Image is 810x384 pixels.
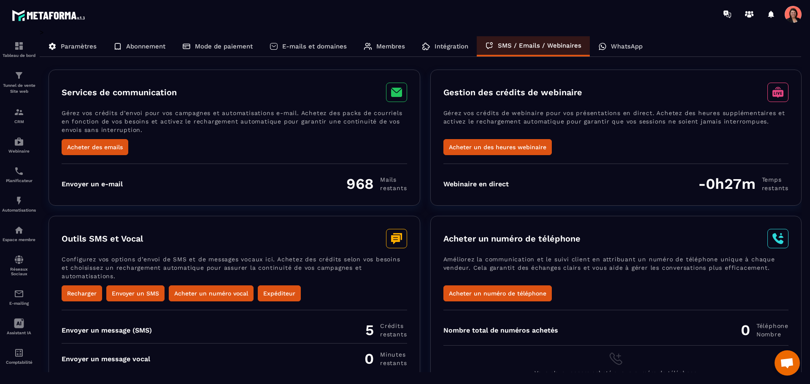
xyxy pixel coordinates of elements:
p: Améliorez la communication et le suivi client en attribuant un numéro de téléphone unique à chaqu... [443,255,789,285]
img: accountant [14,348,24,358]
a: automationsautomationsAutomatisations [2,189,36,219]
p: Gérez vos crédits de webinaire pour vos présentations en direct. Achetez des heures supplémentair... [443,109,789,139]
p: E-mailing [2,301,36,306]
div: Envoyer un e-mail [62,180,123,188]
button: Expéditeur [258,285,301,301]
p: Gérez vos crédits d’envoi pour vos campagnes et automatisations e-mail. Achetez des packs de cour... [62,109,407,139]
div: 968 [346,175,407,193]
img: formation [14,107,24,117]
div: Webinaire en direct [443,180,509,188]
h3: Gestion des crédits de webinaire [443,87,582,97]
span: restants [380,330,407,338]
span: restants [380,359,407,367]
a: formationformationTunnel de vente Site web [2,64,36,101]
span: Nombre [756,330,788,338]
img: automations [14,196,24,206]
p: Membres [376,43,405,50]
img: formation [14,70,24,81]
a: accountantaccountantComptabilité [2,341,36,371]
a: social-networksocial-networkRéseaux Sociaux [2,248,36,282]
p: Mode de paiement [195,43,253,50]
h3: Outils SMS et Vocal [62,234,143,244]
img: scheduler [14,166,24,176]
img: automations [14,225,24,235]
span: Téléphone [756,322,788,330]
p: Automatisations [2,208,36,212]
p: Assistant IA [2,330,36,335]
p: E-mails et domaines [282,43,347,50]
p: WhatsApp [611,43,643,50]
div: -0h27m [698,175,788,193]
button: Acheter un numéro de téléphone [443,285,552,301]
img: logo [12,8,88,23]
span: minutes [380,350,407,359]
span: restants [380,184,407,192]
div: 0 [364,350,407,368]
a: Assistant IA [2,312,36,341]
div: Nombre total de numéros achetés [443,326,558,334]
img: social-network [14,255,24,265]
img: formation [14,41,24,51]
button: Envoyer un SMS [106,285,165,301]
img: email [14,289,24,299]
p: Webinaire [2,149,36,153]
p: CRM [2,119,36,124]
span: restants [762,184,788,192]
p: Espace membre [2,237,36,242]
p: Comptabilité [2,360,36,365]
p: Configurez vos options d’envoi de SMS et de messages vocaux ici. Achetez des crédits selon vos be... [62,255,407,285]
p: Abonnement [126,43,165,50]
span: Temps [762,175,788,184]
p: Intégration [435,43,468,50]
a: schedulerschedulerPlanificateur [2,160,36,189]
p: Planificateur [2,178,36,183]
img: automations [14,137,24,147]
a: emailemailE-mailing [2,282,36,312]
p: Réseaux Sociaux [2,267,36,276]
a: automationsautomationsWebinaire [2,130,36,160]
a: formationformationTableau de bord [2,35,36,64]
button: Acheter un numéro vocal [169,285,254,301]
p: Tableau de bord [2,53,36,58]
p: Paramètres [61,43,97,50]
a: automationsautomationsEspace membre [2,219,36,248]
span: Vous n'avez encore acheté aucun numéro de téléphone [535,370,697,376]
span: Mails [380,175,407,184]
button: Acheter un des heures webinaire [443,139,552,155]
p: SMS / Emails / Webinaires [498,42,581,49]
div: Envoyer un message (SMS) [62,326,152,334]
span: Crédits [380,322,407,330]
button: Recharger [62,285,102,301]
p: Tunnel de vente Site web [2,83,36,94]
div: 0 [741,321,788,339]
div: Envoyer un message vocal [62,355,150,363]
div: 5 [365,321,407,339]
button: Acheter des emails [62,139,128,155]
h3: Services de communication [62,87,177,97]
a: formationformationCRM [2,101,36,130]
h3: Acheter un numéro de téléphone [443,234,580,244]
div: Ouvrir le chat [775,350,800,376]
